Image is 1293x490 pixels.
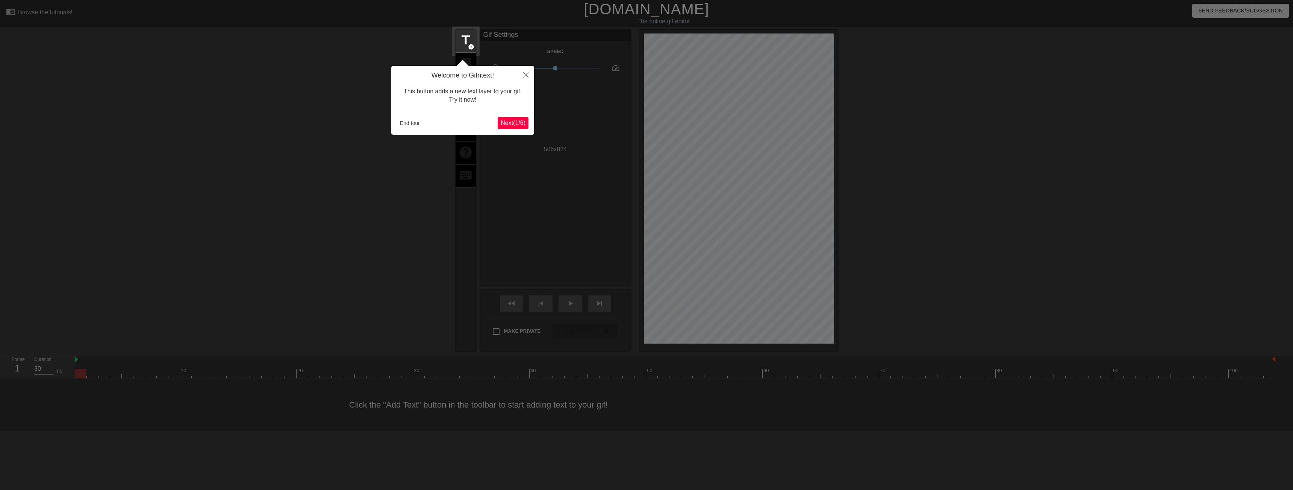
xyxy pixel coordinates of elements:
div: This button adds a new text layer to your gif. Try it now! [397,80,528,112]
button: Close [518,66,534,83]
h4: Welcome to Gifntext! [397,72,528,80]
span: Next ( 1 / 6 ) [501,120,525,126]
button: End tour [397,117,423,129]
button: Next [498,117,528,129]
